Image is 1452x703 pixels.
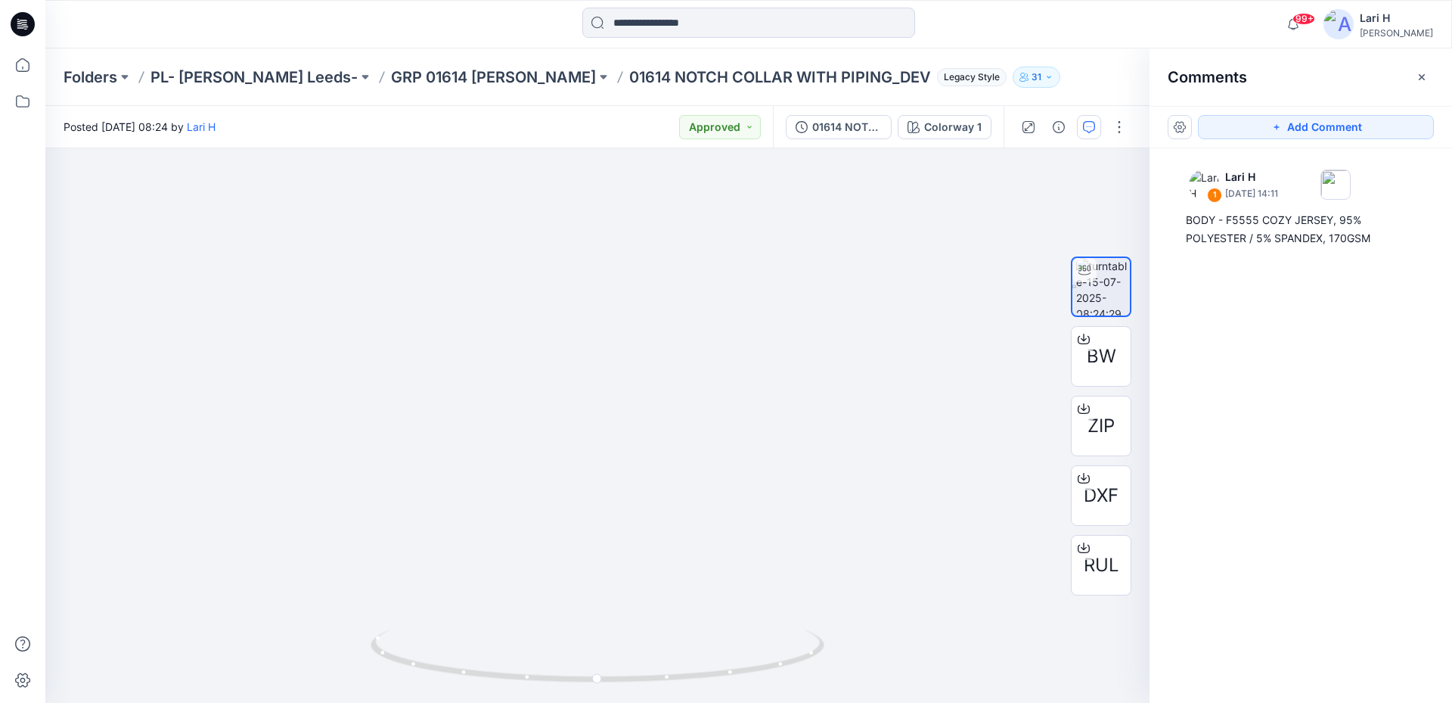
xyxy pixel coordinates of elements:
p: Lari H [1225,168,1278,186]
div: 01614 NOTCH COLLAR WITH PIPING_DEV [812,119,882,135]
img: Lari H [1189,170,1219,200]
button: Add Comment [1198,115,1434,139]
span: Legacy Style [937,68,1007,86]
a: PL- [PERSON_NAME] Leeds- [150,67,358,88]
div: Colorway 1 [924,119,982,135]
a: Lari H [187,120,216,133]
a: GRP 01614 [PERSON_NAME] [391,67,596,88]
a: Folders [64,67,117,88]
span: ZIP [1087,412,1115,440]
p: 01614 NOTCH COLLAR WITH PIPING_DEV [629,67,931,88]
img: turntable-15-07-2025-08:24:29 [1076,258,1130,316]
p: 31 [1032,69,1041,86]
button: Legacy Style [931,67,1007,88]
button: 31 [1013,67,1060,88]
div: 1 [1207,188,1222,203]
div: [PERSON_NAME] [1360,27,1433,39]
span: Posted [DATE] 08:24 by [64,119,216,135]
span: 99+ [1292,13,1315,25]
button: Colorway 1 [898,115,991,139]
h2: Comments [1168,68,1247,86]
p: [DATE] 14:11 [1225,186,1278,201]
button: Details [1047,115,1071,139]
img: avatar [1323,9,1354,39]
div: BODY - F5555 COZY JERSEY, 95% POLYESTER / 5% SPANDEX, 170GSM [1186,211,1416,247]
span: RUL [1084,552,1119,579]
button: 01614 NOTCH COLLAR WITH PIPING_DEV [786,115,892,139]
span: BW [1087,343,1116,370]
span: DXF [1084,482,1118,509]
div: Lari H [1360,9,1433,27]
